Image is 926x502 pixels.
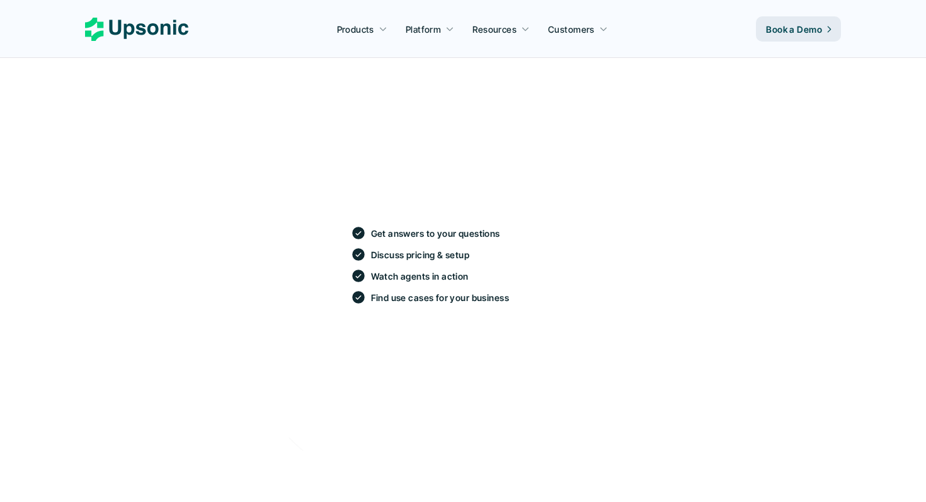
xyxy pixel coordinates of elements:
p: Get answers to your questions [371,227,500,240]
a: Book a Demo [756,16,841,42]
a: Products [329,18,395,40]
p: Discuss pricing & setup [371,248,470,261]
p: Watch agents in action [371,270,469,283]
p: Customers [548,23,595,36]
p: Find use cases for your business [371,291,509,304]
p: Book a Demo [766,23,822,36]
p: Products [337,23,374,36]
h1: Book a 30 min demo [345,127,581,220]
p: Resources [472,23,517,36]
h2: Turn repetitive onboarding, payments, and compliance workflows into fully automated AI agent proc... [345,332,581,406]
p: Platform [406,23,441,36]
